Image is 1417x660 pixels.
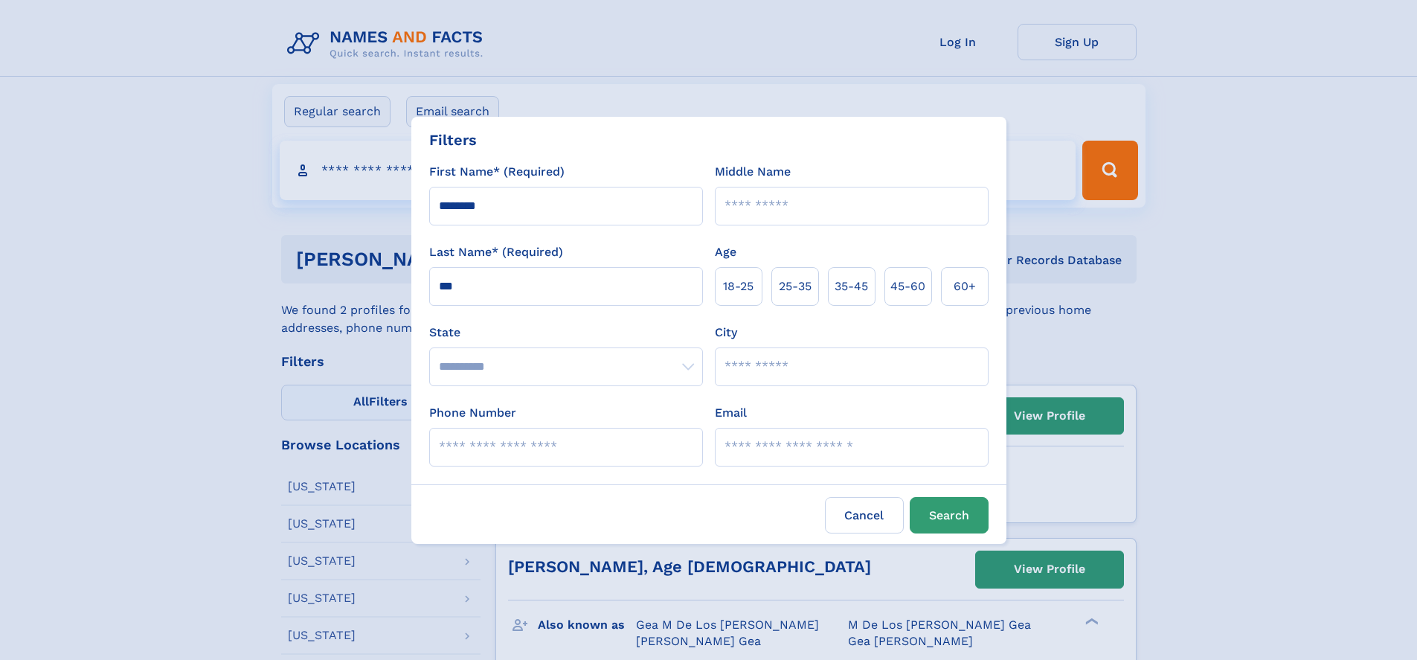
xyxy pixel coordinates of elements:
[715,243,736,261] label: Age
[779,278,812,295] span: 25‑35
[715,324,737,342] label: City
[715,404,747,422] label: Email
[910,497,989,534] button: Search
[825,497,904,534] label: Cancel
[429,324,703,342] label: State
[835,278,868,295] span: 35‑45
[429,163,565,181] label: First Name* (Required)
[715,163,791,181] label: Middle Name
[429,129,477,151] div: Filters
[429,243,563,261] label: Last Name* (Required)
[723,278,754,295] span: 18‑25
[429,404,516,422] label: Phone Number
[954,278,976,295] span: 60+
[890,278,925,295] span: 45‑60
